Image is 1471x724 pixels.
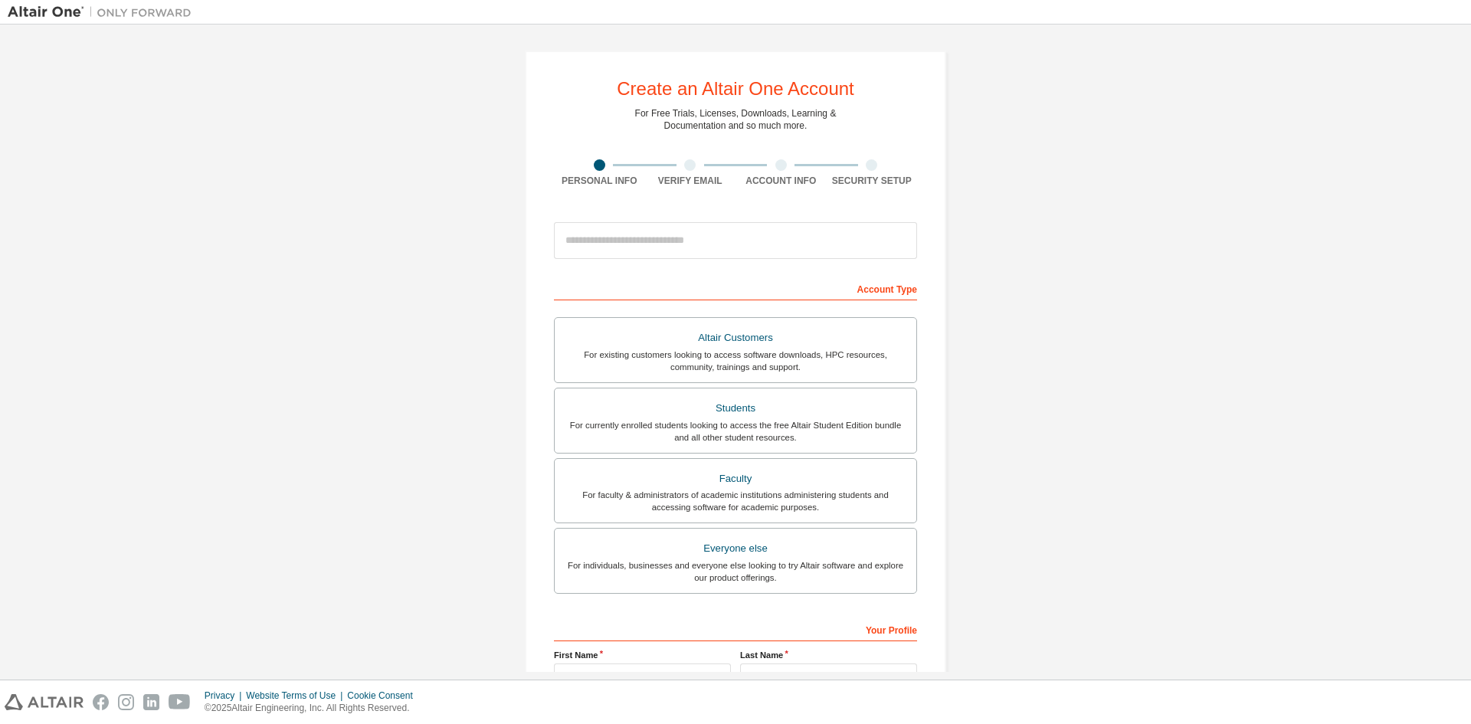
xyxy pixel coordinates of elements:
div: For currently enrolled students looking to access the free Altair Student Edition bundle and all ... [564,419,907,444]
div: For existing customers looking to access software downloads, HPC resources, community, trainings ... [564,349,907,373]
div: For Free Trials, Licenses, Downloads, Learning & Documentation and so much more. [635,107,837,132]
div: Verify Email [645,175,736,187]
img: altair_logo.svg [5,694,84,710]
div: Students [564,398,907,419]
div: Privacy [205,690,246,702]
div: Create an Altair One Account [617,80,854,98]
img: youtube.svg [169,694,191,710]
div: Your Profile [554,617,917,641]
div: Faculty [564,468,907,490]
div: Website Terms of Use [246,690,347,702]
img: Altair One [8,5,199,20]
div: Security Setup [827,175,918,187]
img: instagram.svg [118,694,134,710]
div: Account Info [735,175,827,187]
div: Everyone else [564,538,907,559]
div: Altair Customers [564,327,907,349]
img: facebook.svg [93,694,109,710]
div: Personal Info [554,175,645,187]
div: Cookie Consent [347,690,421,702]
div: Account Type [554,276,917,300]
img: linkedin.svg [143,694,159,710]
p: © 2025 Altair Engineering, Inc. All Rights Reserved. [205,702,422,715]
label: First Name [554,649,731,661]
label: Last Name [740,649,917,661]
div: For faculty & administrators of academic institutions administering students and accessing softwa... [564,489,907,513]
div: For individuals, businesses and everyone else looking to try Altair software and explore our prod... [564,559,907,584]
